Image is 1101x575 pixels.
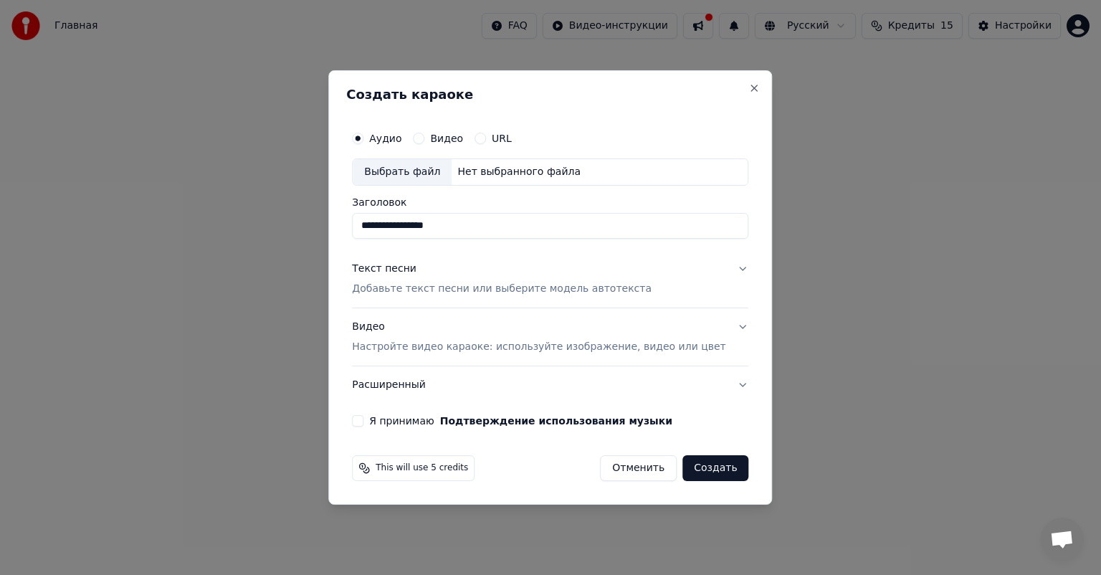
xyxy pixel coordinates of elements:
[440,416,672,426] button: Я принимаю
[600,455,677,481] button: Отменить
[352,262,416,276] div: Текст песни
[352,282,652,296] p: Добавьте текст песни или выберите модель автотекста
[352,250,748,308] button: Текст песниДобавьте текст песни или выберите модель автотекста
[430,133,463,143] label: Видео
[346,88,754,101] h2: Создать караоке
[682,455,748,481] button: Создать
[352,308,748,366] button: ВидеоНастройте видео караоке: используйте изображение, видео или цвет
[352,340,725,354] p: Настройте видео караоке: используйте изображение, видео или цвет
[492,133,512,143] label: URL
[369,133,401,143] label: Аудио
[352,320,725,354] div: Видео
[369,416,672,426] label: Я принимаю
[353,159,452,185] div: Выбрать файл
[376,462,468,474] span: This will use 5 credits
[452,165,586,179] div: Нет выбранного файла
[352,197,748,207] label: Заголовок
[352,366,748,404] button: Расширенный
